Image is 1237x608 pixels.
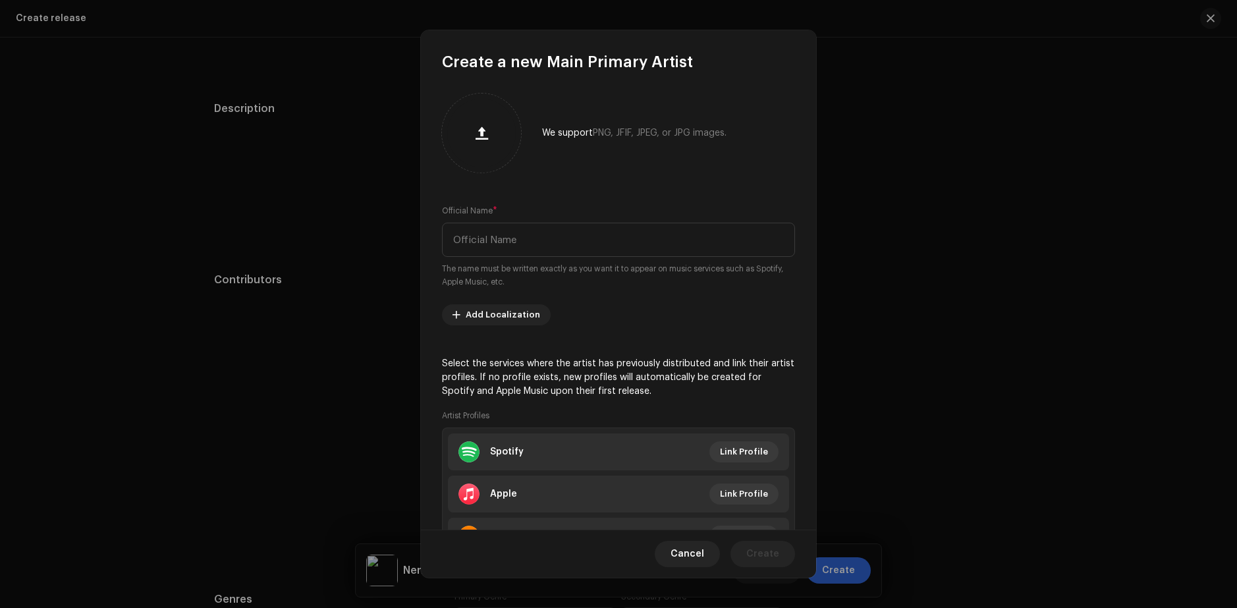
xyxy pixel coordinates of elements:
small: Official Name [442,204,493,217]
div: Apple [490,489,517,499]
span: Link Profile [720,481,768,507]
span: Link Profile [720,439,768,465]
span: Create a new Main Primary Artist [442,51,693,72]
span: Cancel [671,541,704,567]
small: Artist Profiles [442,409,489,422]
span: PNG, JFIF, JPEG, or JPG images. [593,128,727,138]
button: Cancel [655,541,720,567]
small: The name must be written exactly as you want it to appear on music services such as Spotify, Appl... [442,262,795,289]
input: Official Name [442,223,795,257]
p: Select the services where the artist has previously distributed and link their artist profiles. I... [442,357,795,399]
span: Create [746,541,779,567]
span: Add Localization [466,302,540,328]
div: We support [542,128,727,138]
button: Link Profile [709,526,779,547]
button: Add Localization [442,304,551,325]
button: Create [730,541,795,567]
button: Link Profile [709,484,779,505]
button: Link Profile [709,441,779,462]
div: Spotify [490,447,524,457]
